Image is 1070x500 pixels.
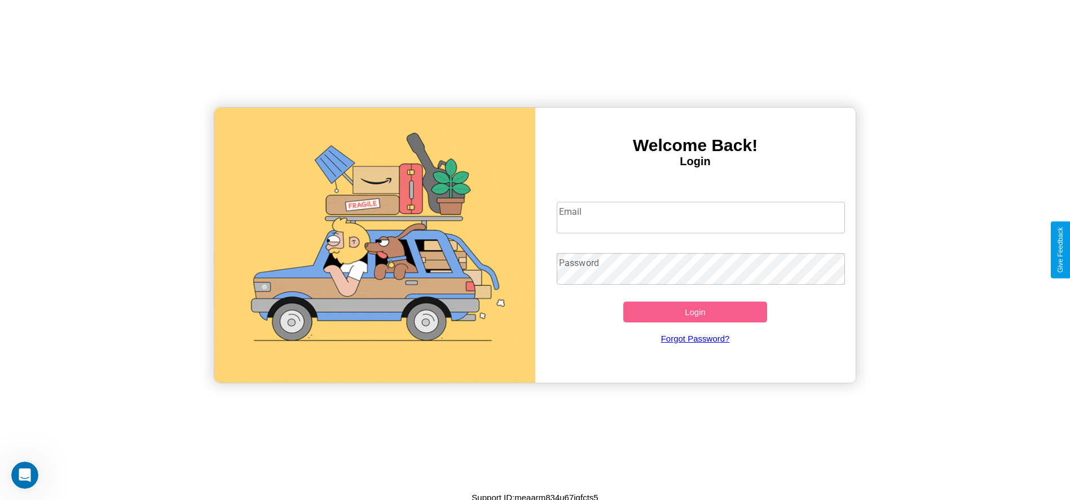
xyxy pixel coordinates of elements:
[551,322,839,355] a: Forgot Password?
[11,462,38,489] iframe: Intercom live chat
[214,108,535,383] img: gif
[623,302,768,322] button: Login
[535,136,856,155] h3: Welcome Back!
[535,155,856,168] h4: Login
[1056,227,1064,273] div: Give Feedback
